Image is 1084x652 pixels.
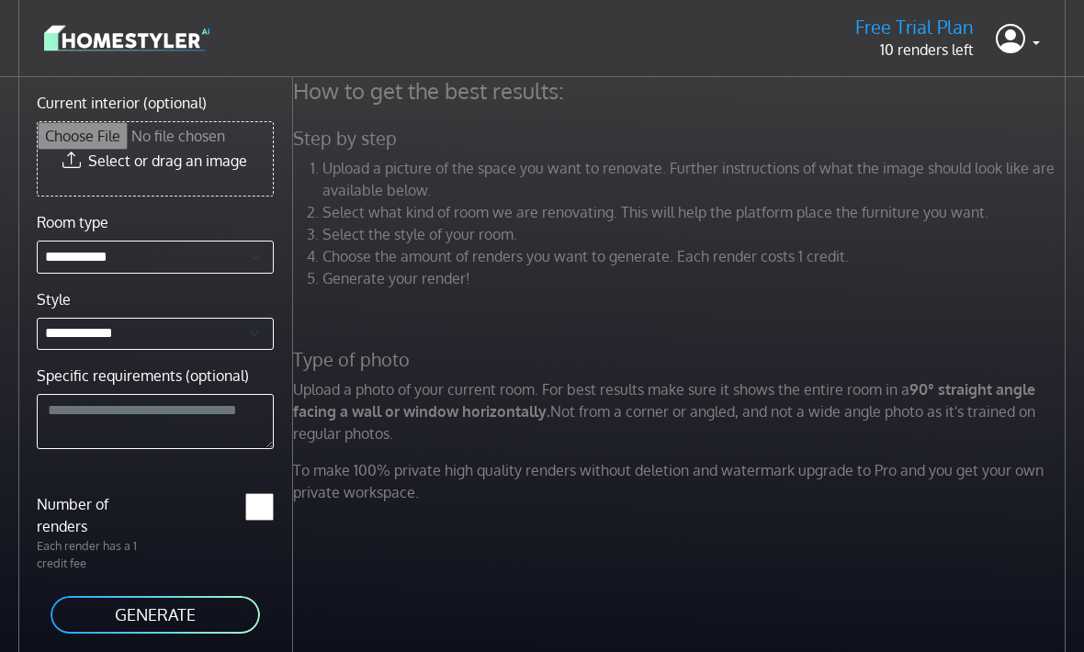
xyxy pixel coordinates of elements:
[322,245,1070,267] li: Choose the amount of renders you want to generate. Each render costs 1 credit.
[282,348,1081,371] h5: Type of photo
[37,365,249,387] label: Specific requirements (optional)
[37,288,71,310] label: Style
[282,459,1081,503] p: To make 100% private high quality renders without deletion and watermark upgrade to Pro and you g...
[855,39,974,61] p: 10 renders left
[37,92,207,114] label: Current interior (optional)
[322,201,1070,223] li: Select what kind of room we are renovating. This will help the platform place the furniture you w...
[26,537,155,572] p: Each render has a 1 credit fee
[322,157,1070,201] li: Upload a picture of the space you want to renovate. Further instructions of what the image should...
[293,380,1035,421] strong: 90° straight angle facing a wall or window horizontally.
[282,77,1081,105] h4: How to get the best results:
[855,16,974,39] h5: Free Trial Plan
[26,493,155,537] label: Number of renders
[49,594,262,635] button: GENERATE
[322,223,1070,245] li: Select the style of your room.
[282,378,1081,444] p: Upload a photo of your current room. For best results make sure it shows the entire room in a Not...
[44,22,209,54] img: logo-3de290ba35641baa71223ecac5eacb59cb85b4c7fdf211dc9aaecaaee71ea2f8.svg
[282,127,1081,150] h5: Step by step
[322,267,1070,289] li: Generate your render!
[37,211,108,233] label: Room type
